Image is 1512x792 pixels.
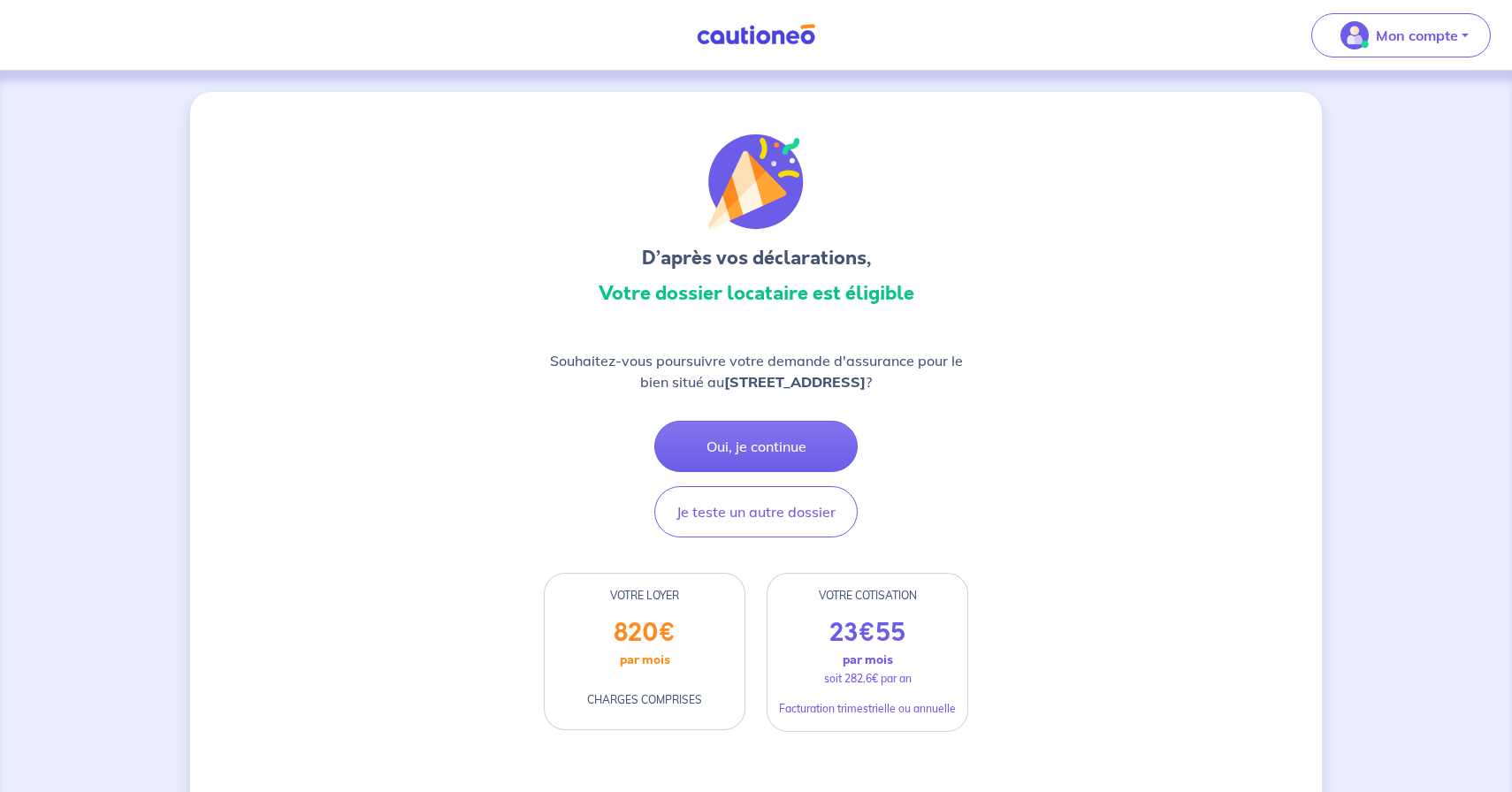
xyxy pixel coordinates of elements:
[824,671,912,687] p: soit 282.6€ par an
[1376,25,1458,46] p: Mon compte
[654,486,858,537] button: Je teste un autre dossier
[779,701,956,717] p: Facturation trimestrielle ou annuelle
[724,373,866,391] strong: [STREET_ADDRESS]
[1311,13,1491,57] button: illu_account_valid_menu.svgMon compte
[654,421,858,472] button: Oui, je continue
[587,692,702,708] p: CHARGES COMPRISES
[843,648,893,671] p: par mois
[1340,21,1369,49] img: illu_account_valid_menu.svg
[875,615,905,651] span: 55
[859,615,875,651] span: €
[829,618,905,648] p: 23
[767,588,967,604] div: VOTRE COTISATION
[544,350,968,392] p: Souhaitez-vous poursuivre votre demande d'assurance pour le bien situé au ?
[545,588,745,604] div: VOTRE LOYER
[614,618,676,648] p: 820 €
[544,244,968,272] h3: D’après vos déclarations,
[708,134,804,230] img: illu_congratulation.svg
[544,279,968,308] h3: Votre dossier locataire est éligible
[690,24,822,46] img: Cautioneo
[620,648,670,671] p: par mois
